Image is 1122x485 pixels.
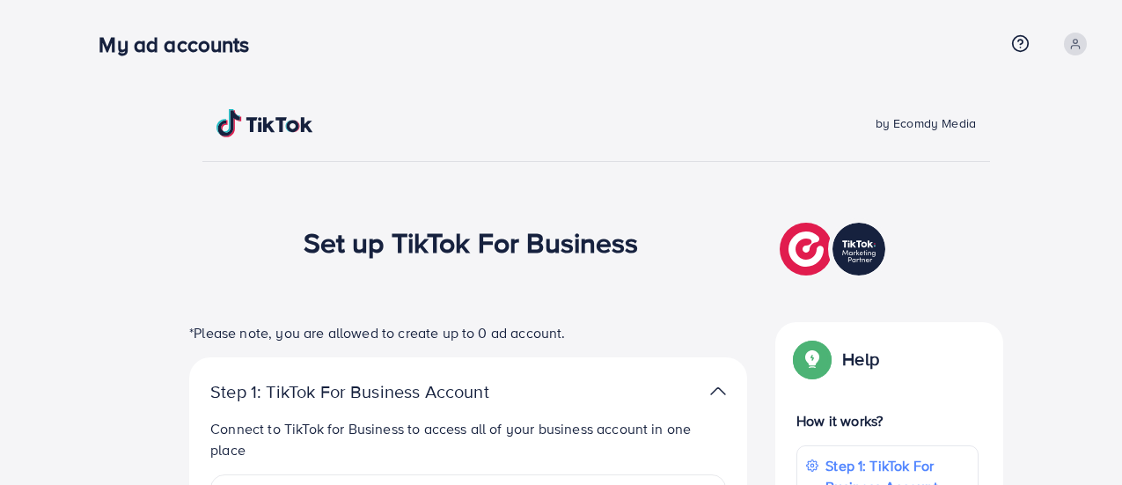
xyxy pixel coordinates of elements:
img: TikTok partner [710,378,726,404]
img: TikTok partner [780,218,890,280]
h1: Set up TikTok For Business [304,225,639,259]
p: Help [842,349,879,370]
p: Step 1: TikTok For Business Account [210,381,545,402]
img: TikTok [216,109,313,137]
p: How it works? [796,410,979,431]
p: *Please note, you are allowed to create up to 0 ad account. [189,322,747,343]
span: by Ecomdy Media [876,114,976,132]
img: Popup guide [796,343,828,375]
p: Connect to TikTok for Business to access all of your business account in one place [210,418,726,460]
h3: My ad accounts [99,32,263,57]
